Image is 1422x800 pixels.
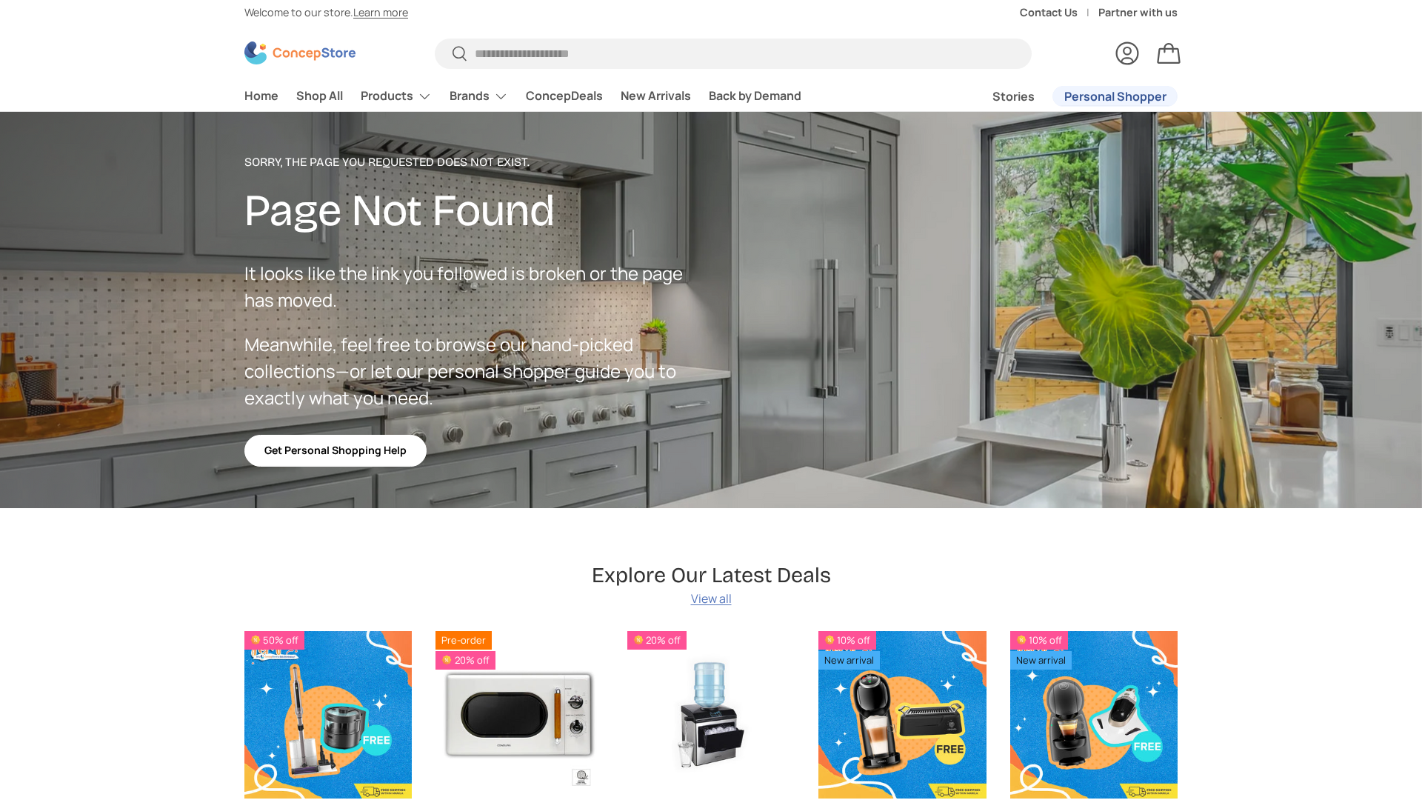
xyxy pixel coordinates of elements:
[435,631,492,650] span: Pre-order
[627,631,795,799] a: Condura Large Capacity Ice Maker
[244,81,278,110] a: Home
[244,435,427,467] a: Get Personal Shopping Help
[1010,631,1068,650] span: 10% off
[526,81,603,110] a: ConcepDeals
[621,81,691,110] a: New Arrivals
[1098,4,1178,21] a: Partner with us
[244,41,355,64] img: ConcepStore
[244,331,711,411] p: Meanwhile, feel free to browse our hand-picked collections—or let our personal shopper guide you ...
[1064,90,1166,102] span: Personal Shopper
[352,81,441,111] summary: Products
[691,590,732,607] a: View all
[244,81,801,111] nav: Primary
[244,260,711,313] p: It looks like the link you followed is broken or the page has moved.
[435,631,603,799] a: Condura Vintage Style 20L Microwave Oven
[592,561,831,589] h2: Explore Our Latest Deals
[709,81,801,110] a: Back by Demand
[818,631,876,650] span: 10% off
[818,651,880,670] span: New arrival
[627,631,687,650] span: 20% off
[818,631,986,799] a: Nescafé Dolce Gusto Genio S Plus
[244,631,412,799] a: Shark EvoPower System IQ+ AED (CS851)
[1020,4,1098,21] a: Contact Us
[441,81,517,111] summary: Brands
[1010,631,1178,799] a: Nescafé Dolce Gusto Piccolo XS
[957,81,1178,111] nav: Secondary
[450,81,508,111] a: Brands
[361,81,432,111] a: Products
[435,651,495,670] span: 20% off
[992,82,1035,111] a: Stories
[353,5,408,19] a: Learn more
[244,4,408,21] p: Welcome to our store.
[296,81,343,110] a: Shop All
[1010,651,1072,670] span: New arrival
[244,631,304,650] span: 50% off
[1052,86,1178,107] a: Personal Shopper
[244,153,711,171] p: Sorry, the page you requested does not exist.
[244,183,711,239] h2: Page Not Found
